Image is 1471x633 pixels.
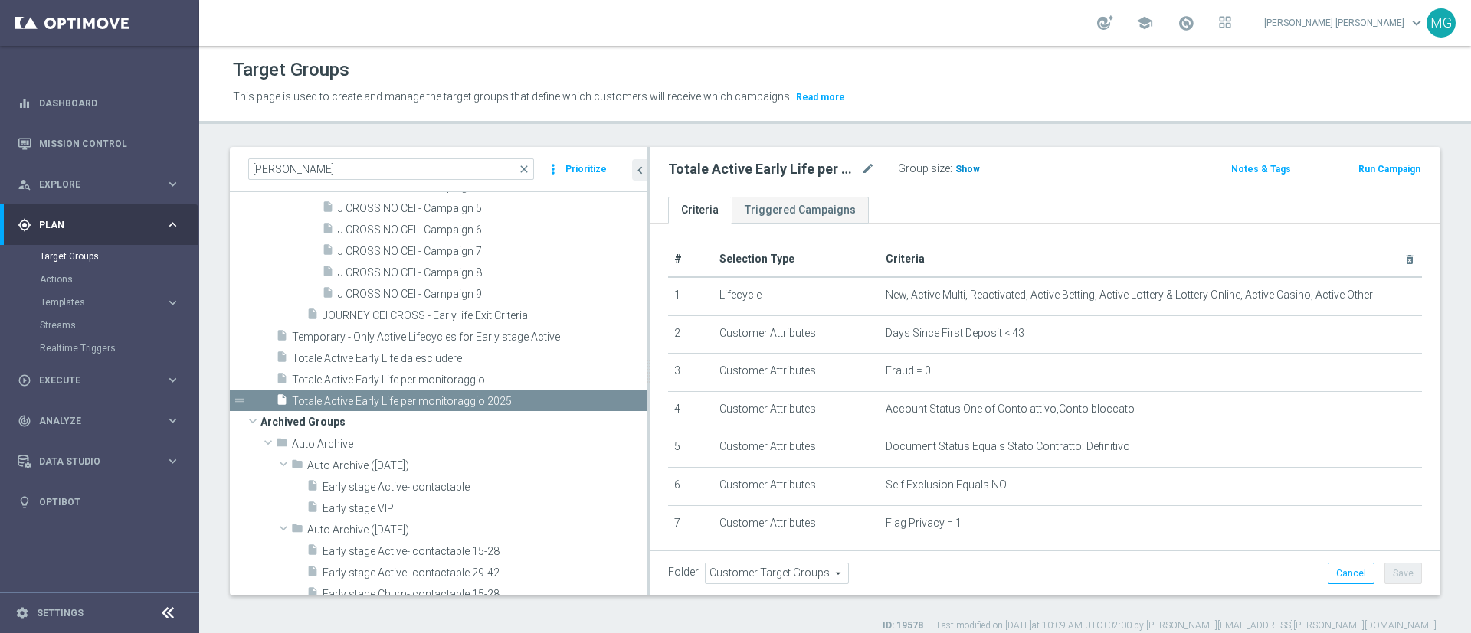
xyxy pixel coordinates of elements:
i: insert_drive_file [276,351,288,368]
td: 2 [668,315,713,354]
td: 6 [668,467,713,505]
input: Quick find group or folder [248,158,534,180]
td: Customer Attributes [713,315,879,354]
div: Execute [18,374,165,387]
button: Data Studio keyboard_arrow_right [17,455,181,468]
td: Customer Attributes [713,505,879,543]
th: Selection Type [713,242,879,277]
i: insert_drive_file [322,265,334,282]
label: ID: 19578 [883,619,923,632]
span: Self Exclusion Equals NO [886,478,1007,491]
span: Analyze [39,416,165,426]
button: Save [1384,563,1422,584]
i: insert_drive_file [322,243,334,261]
span: J CROSS NO CEI - Campaign 8 [338,266,647,279]
button: track_changes Analyze keyboard_arrow_right [17,415,181,427]
i: keyboard_arrow_right [165,454,180,468]
a: Triggered Campaigns [732,197,869,224]
td: Customer Attributes [713,354,879,392]
div: Mission Control [18,123,180,164]
a: Realtime Triggers [40,342,159,354]
td: Lifecycle [713,277,879,315]
a: [PERSON_NAME] [PERSON_NAME]keyboard_arrow_down [1263,11,1427,34]
div: Actions [40,268,198,291]
span: Document Status Equals Stato Contratto: Definitivo [886,440,1130,453]
a: Actions [40,273,159,286]
div: gps_fixed Plan keyboard_arrow_right [17,219,181,231]
span: Flag Privacy = 1 [886,517,962,530]
i: more_vert [545,158,561,180]
i: insert_drive_file [306,586,319,604]
div: Realtime Triggers [40,337,198,360]
i: keyboard_arrow_right [165,177,180,191]
i: insert_drive_file [306,501,319,518]
button: Prioritize [563,159,609,180]
span: Totale Active Early Life per monitoraggio [292,374,647,387]
button: person_search Explore keyboard_arrow_right [17,178,181,191]
div: Mission Control [17,138,181,150]
span: Auto Archive [292,438,647,451]
span: Early stage VIP [323,502,647,515]
span: Fraud = 0 [886,364,931,377]
td: 8 [668,543,713,582]
td: Customer Attributes [713,429,879,468]
td: Customer Attributes [713,543,879,582]
label: Folder [668,566,699,579]
span: Days Since First Deposit < 43 [886,327,1024,340]
i: insert_drive_file [322,201,334,218]
span: Early stage Churn- contactable 15-28 [323,588,647,601]
span: close [518,163,530,175]
a: Mission Control [39,123,180,164]
th: # [668,242,713,277]
button: Templates keyboard_arrow_right [40,296,181,308]
i: insert_drive_file [306,565,319,582]
i: folder [291,522,303,540]
i: chevron_left [633,163,647,178]
span: Data Studio [39,457,165,466]
i: keyboard_arrow_right [165,373,180,387]
div: Optibot [18,481,180,522]
i: folder [276,436,288,454]
span: Early stage Active- contactable 15-28 [323,545,647,558]
div: MG [1427,8,1456,38]
span: Criteria [886,253,925,265]
i: person_search [18,178,31,191]
a: Target Groups [40,250,159,263]
i: equalizer [18,96,31,110]
a: Optibot [39,481,180,522]
td: Customer Attributes [713,391,879,429]
i: insert_drive_file [322,222,334,240]
div: Dashboard [18,83,180,123]
i: play_circle_outline [18,374,31,387]
label: : [950,162,952,175]
i: delete_forever [1404,253,1416,266]
a: Dashboard [39,83,180,123]
label: Group size [898,162,950,175]
span: Explore [39,180,165,189]
td: Customer Attributes [713,467,879,505]
i: folder [291,458,303,475]
td: 3 [668,354,713,392]
div: Streams [40,314,198,337]
button: Cancel [1328,563,1374,584]
span: JOURNEY CEI CROSS - Early life Exit Criteria [323,309,647,322]
i: insert_drive_file [322,286,334,304]
span: Early stage Active- contactable [323,481,647,494]
span: This page is used to create and manage the target groups that define which customers will receive... [233,90,792,103]
div: Templates [41,298,165,307]
i: insert_drive_file [276,372,288,390]
button: lightbulb Optibot [17,496,181,508]
div: Data Studio [18,455,165,468]
div: Explore [18,178,165,191]
span: J CROSS NO CEI - Campaign 7 [338,245,647,258]
div: Templates [40,291,198,314]
button: Read more [794,89,847,106]
i: insert_drive_file [276,329,288,347]
button: play_circle_outline Execute keyboard_arrow_right [17,374,181,387]
h2: Totale Active Early Life per monitoraggio 2025 [668,160,858,178]
h1: Target Groups [233,59,349,81]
